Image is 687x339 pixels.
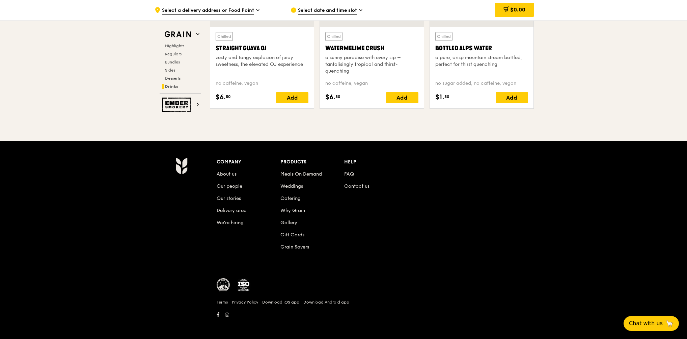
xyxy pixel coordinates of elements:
div: Help [344,157,408,167]
h6: Revision [149,319,538,325]
a: Terms [217,299,228,305]
div: zesty and tangy explosion of juicy sweetness, the elevated OJ experience [216,54,308,68]
a: FAQ [344,171,354,177]
img: Grain web logo [162,28,193,41]
div: Watermelime Crush [325,44,418,53]
div: no sugar added, no caffeine, vegan [435,80,528,87]
div: no caffeine, vegan [325,80,418,87]
div: Bottled Alps Water [435,44,528,53]
div: Chilled [325,32,342,41]
span: Select date and time slot [298,7,357,15]
div: Add [386,92,418,103]
span: Highlights [165,44,184,48]
a: Weddings [280,183,303,189]
span: $0.00 [510,6,525,13]
a: Download iOS app [262,299,299,305]
div: Chilled [435,32,452,41]
img: ISO Certified [237,278,250,292]
a: We’re hiring [217,220,244,226]
span: Select a delivery address or Food Point [162,7,254,15]
a: Gallery [280,220,297,226]
div: Add [276,92,308,103]
a: Privacy Policy [232,299,258,305]
img: Grain [175,157,187,174]
a: Gift Cards [280,232,304,238]
span: Bundles [165,60,180,64]
span: 🦙 [665,319,674,328]
span: 50 [444,94,449,99]
div: Chilled [216,32,233,41]
span: $6. [325,92,335,102]
div: a pure, crisp mountain stream bottled, perfect for thirst quenching [435,54,528,68]
span: Chat with us [629,319,663,328]
span: Regulars [165,52,182,56]
button: Chat with us🦙 [624,316,679,331]
span: $1. [435,92,444,102]
a: About us [217,171,237,177]
a: Why Grain [280,208,305,213]
span: 50 [226,94,231,99]
a: Meals On Demand [280,171,322,177]
a: Catering [280,195,301,201]
a: Contact us [344,183,369,189]
a: Grain Savers [280,244,309,250]
div: Company [217,157,280,167]
a: Delivery area [217,208,247,213]
div: Products [280,157,344,167]
img: Ember Smokery web logo [162,98,193,112]
span: Drinks [165,84,178,89]
div: Add [496,92,528,103]
img: MUIS Halal Certified [217,278,230,292]
span: Desserts [165,76,181,81]
a: Our people [217,183,242,189]
span: $6. [216,92,226,102]
div: Straight Guava OJ [216,44,308,53]
span: Sides [165,68,175,73]
span: 50 [335,94,340,99]
a: Download Android app [303,299,349,305]
div: no caffeine, vegan [216,80,308,87]
a: Our stories [217,195,241,201]
div: a sunny paradise with every sip – tantalisingly tropical and thirst-quenching [325,54,418,75]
